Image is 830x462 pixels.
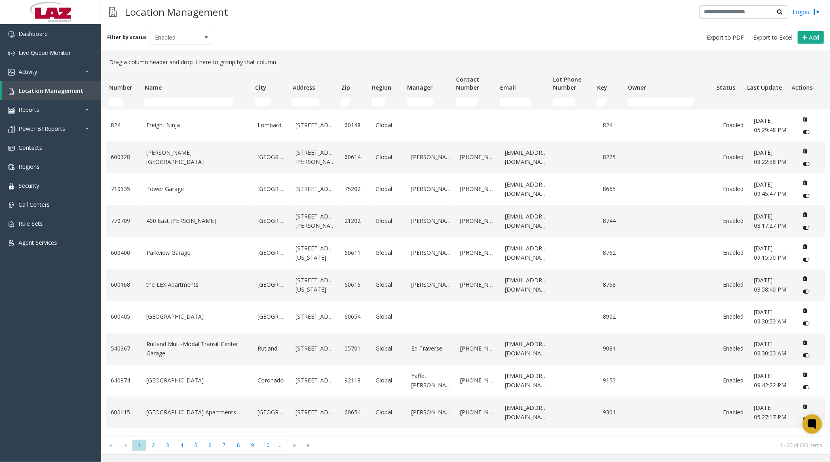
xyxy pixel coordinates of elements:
td: Key Filter [594,94,625,109]
a: 640874 [111,376,137,385]
td: Manager Filter [404,94,452,109]
span: Call Centers [19,201,50,208]
a: [GEOGRAPHIC_DATA] [258,312,286,321]
span: City [255,84,266,91]
span: Email [500,84,516,91]
span: Activity [19,68,37,76]
a: Enabled [723,280,744,289]
a: [DATE] 08:17:27 PM [754,212,789,230]
a: 600405 [111,312,137,321]
button: Disable [799,221,814,234]
a: [STREET_ADDRESS] [296,312,335,321]
input: Contact Number Filter [456,98,478,106]
a: 710135 [111,185,137,193]
img: 'icon' [8,50,15,57]
span: Reports [19,106,39,113]
a: [PHONE_NUMBER] [460,344,495,353]
a: 9153 [603,376,624,385]
button: Disable [799,157,814,170]
span: [DATE] 08:22:58 PM [754,149,787,165]
span: Page 11 [274,440,288,451]
button: Disable [799,349,814,362]
a: 600128 [111,153,137,162]
input: Lot Phone Number Filter [553,98,575,106]
a: [GEOGRAPHIC_DATA] [258,216,286,225]
img: 'icon' [8,31,15,38]
a: Global [376,248,401,257]
a: [EMAIL_ADDRESS][DOMAIN_NAME] [505,276,549,294]
span: Export to Excel [753,34,792,42]
span: Page 1 [132,440,146,451]
a: 60611 [344,248,366,257]
span: Page 8 [231,440,245,451]
a: Global [376,153,401,162]
span: Page 3 [161,440,175,451]
a: Global [376,216,401,225]
button: Delete [799,113,812,126]
a: Enabled [723,248,744,257]
a: [PHONE_NUMBER] [460,216,495,225]
button: Delete [799,400,812,413]
a: Global [376,312,401,321]
a: Enabled [723,216,744,225]
span: Export to PDF [707,34,744,42]
a: Rutland [258,344,286,353]
a: the LEX Apartments [146,280,248,289]
a: 770709 [111,216,137,225]
a: [PERSON_NAME] [411,280,450,289]
a: [PERSON_NAME][GEOGRAPHIC_DATA] [146,148,248,166]
img: 'icon' [8,221,15,227]
img: 'icon' [8,145,15,151]
label: Filter by status [107,34,147,41]
a: Logout [792,8,820,16]
a: [GEOGRAPHIC_DATA] [258,248,286,257]
span: Manager [408,84,433,91]
a: 8768 [603,280,624,289]
a: [STREET_ADDRESS] [296,121,335,130]
td: Lot Phone Number Filter [550,94,594,109]
span: Page 5 [189,440,203,451]
a: 8744 [603,216,624,225]
a: [PERSON_NAME] [411,216,450,225]
button: Delete [799,304,812,317]
button: Delete [799,145,812,157]
a: Global [376,376,401,385]
a: [EMAIL_ADDRESS][DOMAIN_NAME] [505,212,549,230]
a: 9301 [603,408,624,417]
a: [PHONE_NUMBER] [460,280,495,289]
h3: Location Management [121,2,232,22]
a: [GEOGRAPHIC_DATA] [258,408,286,417]
span: Go to the last page [302,440,316,451]
a: Yaffet [PERSON_NAME] [411,372,450,390]
img: pageIcon [109,2,117,22]
a: [EMAIL_ADDRESS][DOMAIN_NAME] [505,372,549,390]
a: [DATE] 10:01:39 PM [754,435,789,454]
a: Enabled [723,344,744,353]
a: [STREET_ADDRESS][PERSON_NAME] [296,212,335,230]
a: 824 [603,121,624,130]
a: Location Management [2,81,101,100]
a: Lombard [258,121,286,130]
a: [PHONE_NUMBER] [460,248,495,257]
a: 21202 [344,216,366,225]
a: 824 [111,121,137,130]
span: [DATE] 02:30:03 AM [754,340,787,357]
a: Enabled [723,312,744,321]
span: [DATE] 09:15:50 PM [754,244,787,261]
a: 400 East [PERSON_NAME] [146,216,248,225]
th: Actions [788,70,819,94]
span: Go to the next page [289,442,300,449]
span: [DATE] 09:42:22 PM [754,372,787,388]
button: Disable [799,317,814,330]
a: [STREET_ADDRESS][PERSON_NAME] [296,148,335,166]
a: 8902 [603,312,624,321]
a: [DATE] 09:15:50 PM [754,244,789,262]
td: Owner Filter [625,94,713,109]
a: [STREET_ADDRESS] [296,408,335,417]
span: Number [109,84,132,91]
a: 8762 [603,248,624,257]
a: [DATE] 05:29:48 PM [754,116,789,134]
span: Lot Phone Number [553,76,581,91]
a: 60654 [344,312,366,321]
span: [DATE] 05:27:17 PM [754,404,787,420]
